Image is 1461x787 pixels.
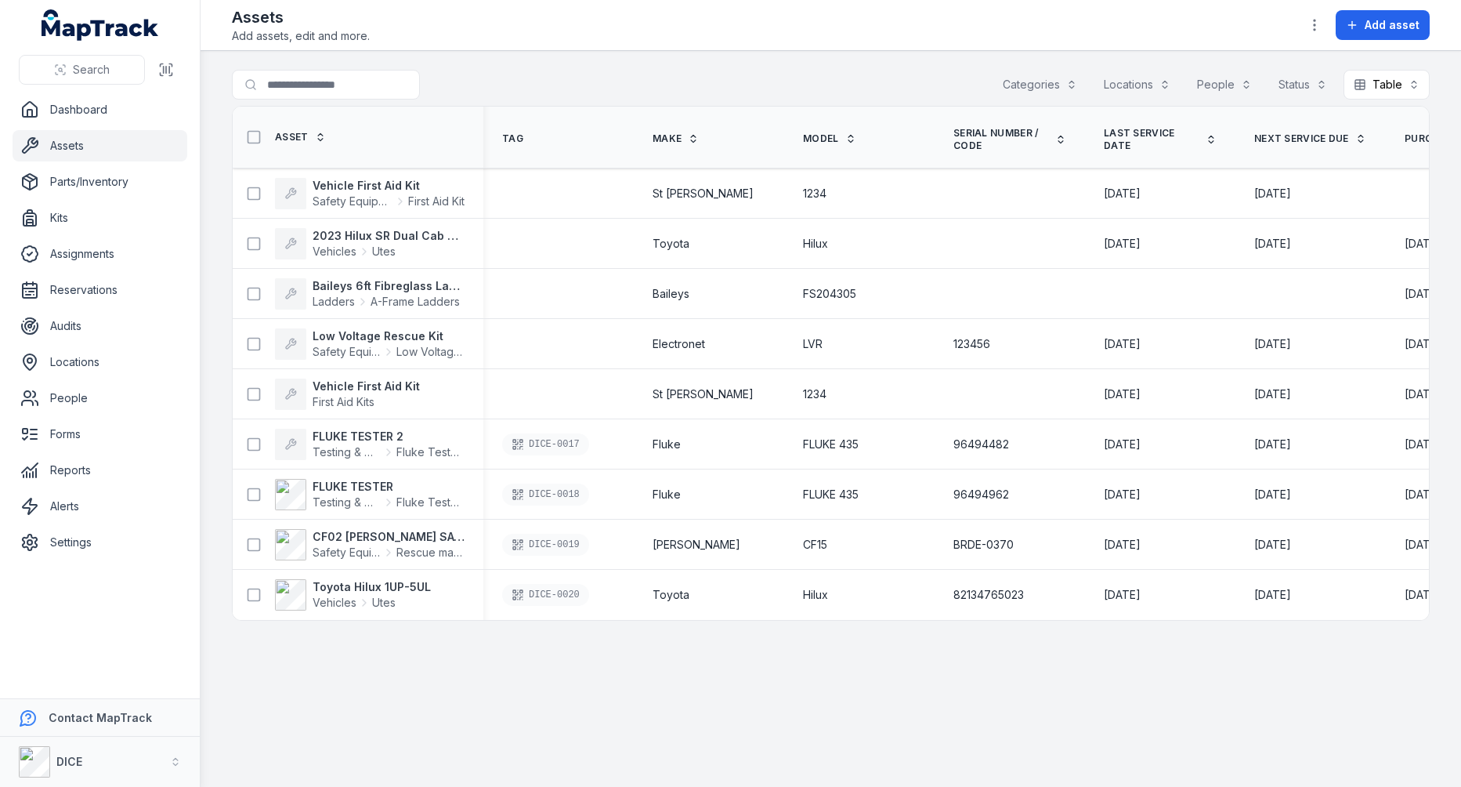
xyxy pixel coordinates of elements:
[13,346,187,378] a: Locations
[1405,237,1441,250] span: [DATE]
[13,238,187,270] a: Assignments
[1094,70,1181,100] button: Locations
[1405,336,1441,352] time: 15/08/2025, 12:30:00 am
[1405,537,1441,553] time: 03/09/2021, 12:00:00 am
[1254,237,1291,250] span: [DATE]
[372,244,396,259] span: Utes
[1268,70,1337,100] button: Status
[13,455,187,486] a: Reports
[803,132,856,145] a: Model
[502,534,589,556] div: DICE-0019
[275,278,465,310] a: Baileys 6ft Fibreglass LadderLaddersA-Frame Ladders
[396,344,465,360] span: Low Voltage Rescue Kit
[1405,387,1441,401] span: [DATE]
[653,386,754,402] span: St [PERSON_NAME]
[1104,127,1199,152] span: Last service date
[1405,236,1441,252] time: 01/08/2023, 12:30:00 am
[1365,17,1419,33] span: Add asset
[502,484,589,506] div: DICE-0018
[1104,187,1141,200] span: [DATE]
[13,491,187,522] a: Alerts
[1104,387,1141,401] span: [DATE]
[313,328,465,344] strong: Low Voltage Rescue Kit
[1254,337,1291,350] span: [DATE]
[372,595,396,611] span: Utes
[653,537,740,553] span: [PERSON_NAME]
[803,336,823,352] span: LVR
[1104,538,1141,551] span: [DATE]
[313,495,381,510] span: Testing & Measuring Equipment
[13,202,187,234] a: Kits
[275,529,465,560] a: CF02 [PERSON_NAME] SAVER RESCUE [PERSON_NAME]Safety EquipmentRescue masks
[73,62,110,78] span: Search
[502,433,589,455] div: DICE-0017
[313,545,381,560] span: Safety Equipment
[803,587,828,603] span: Hilux
[993,70,1087,100] button: Categories
[1104,127,1217,152] a: Last service date
[1405,337,1441,350] span: [DATE]
[313,244,356,259] span: Vehicles
[1104,336,1141,352] time: 02/09/2025, 12:30:00 am
[313,444,381,460] span: Testing & Measuring Equipment
[396,444,465,460] span: Fluke Testers
[1104,487,1141,502] time: 03/06/2025, 12:00:00 am
[13,274,187,306] a: Reservations
[502,584,589,606] div: DICE-0020
[653,186,754,201] span: St [PERSON_NAME]
[13,94,187,125] a: Dashboard
[1405,386,1441,402] time: 08/09/2025, 12:30:00 am
[1405,437,1441,451] span: [DATE]
[1254,437,1291,452] time: 03/06/2026, 12:00:00 am
[313,344,381,360] span: Safety Equipment
[1254,186,1291,201] time: 04/09/2026, 12:30:00 am
[1104,337,1141,350] span: [DATE]
[1405,587,1441,603] time: 09/09/2021, 12:00:00 am
[1254,588,1291,601] span: [DATE]
[803,186,826,201] span: 1234
[803,236,828,252] span: Hilux
[275,379,420,410] a: Vehicle First Aid KitFirst Aid Kits
[953,437,1009,452] span: 96494482
[313,379,420,394] strong: Vehicle First Aid Kit
[313,194,392,209] span: Safety Equipment
[803,386,826,402] span: 1234
[313,429,465,444] strong: FLUKE TESTER 2
[1104,237,1141,250] span: [DATE]
[313,595,356,611] span: Vehicles
[653,132,682,145] span: Make
[803,537,827,553] span: CF15
[1254,537,1291,553] time: 10/12/2025, 12:00:00 am
[1405,287,1441,300] span: [DATE]
[502,132,523,145] span: Tag
[1254,488,1291,501] span: [DATE]
[396,545,465,560] span: Rescue masks
[275,328,465,360] a: Low Voltage Rescue KitSafety EquipmentLow Voltage Rescue Kit
[653,132,699,145] a: Make
[953,127,1049,152] span: Serial Number / Code
[42,9,159,41] a: MapTrack
[1405,437,1441,452] time: 03/06/2022, 12:00:00 am
[803,487,859,502] span: FLUKE 435
[653,487,681,502] span: Fluke
[803,286,856,302] span: FS204305
[13,166,187,198] a: Parts/Inventory
[1405,286,1441,302] time: 05/02/2025, 1:30:00 am
[1405,588,1441,601] span: [DATE]
[313,278,465,294] strong: Baileys 6ft Fibreglass Ladder
[1254,387,1291,401] span: [DATE]
[275,479,465,510] a: FLUKE TESTERTesting & Measuring EquipmentFluke Testers
[653,587,689,603] span: Toyota
[1254,386,1291,402] time: 08/09/2026, 12:30:00 am
[1104,587,1141,603] time: 04/12/2024, 12:00:00 am
[1104,437,1141,452] time: 03/06/2025, 12:00:00 am
[1104,588,1141,601] span: [DATE]
[1254,187,1291,200] span: [DATE]
[49,711,152,724] strong: Contact MapTrack
[953,487,1009,502] span: 96494962
[13,527,187,558] a: Settings
[1405,487,1441,502] time: 03/06/2022, 12:00:00 am
[275,178,465,209] a: Vehicle First Aid KitSafety EquipmentFirst Aid Kit
[1254,336,1291,352] time: 02/09/2026, 12:30:00 am
[1254,236,1291,252] time: 09/12/2025, 1:30:00 am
